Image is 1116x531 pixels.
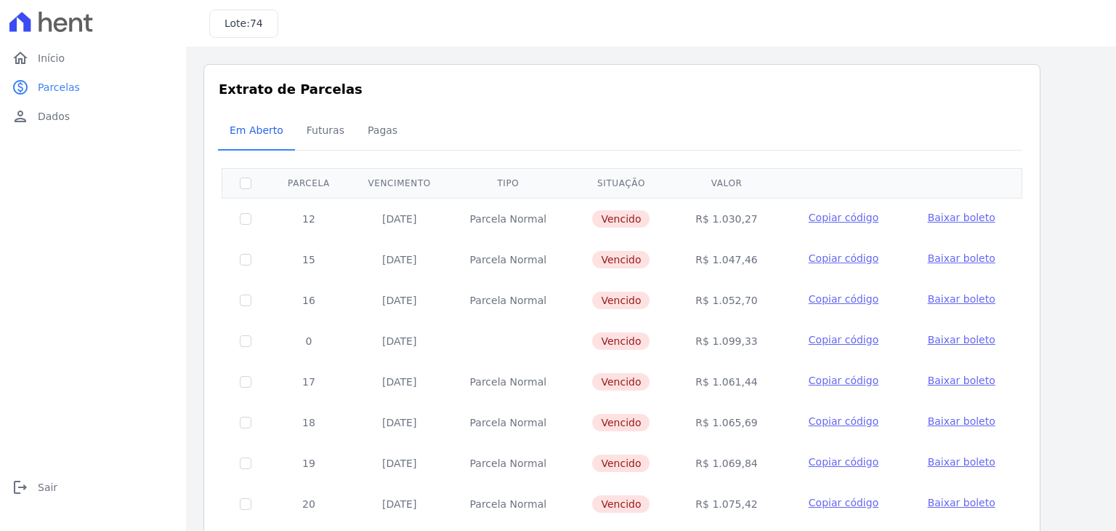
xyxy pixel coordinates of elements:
td: [DATE] [349,484,450,524]
span: Copiar código [809,497,878,508]
span: Início [38,51,65,65]
td: Parcela Normal [450,402,566,443]
td: R$ 1.047,46 [676,239,777,280]
td: Parcela Normal [450,239,566,280]
span: Baixar boleto [928,252,995,264]
td: R$ 1.075,42 [676,484,777,524]
td: Parcela Normal [450,280,566,321]
span: Vencido [592,455,650,472]
th: Parcela [269,168,349,198]
span: Baixar boleto [928,212,995,223]
td: [DATE] [349,402,450,443]
td: 15 [269,239,349,280]
span: Dados [38,109,70,124]
th: Tipo [450,168,566,198]
i: paid [12,79,29,96]
span: Vencido [592,210,650,228]
span: Baixar boleto [928,375,995,386]
a: Baixar boleto [928,455,995,469]
a: logoutSair [6,473,180,502]
span: Vencido [592,332,650,350]
td: R$ 1.099,33 [676,321,777,362]
td: R$ 1.061,44 [676,362,777,402]
td: Parcela Normal [450,443,566,484]
span: Baixar boleto [928,456,995,468]
span: Copiar código [809,252,878,264]
th: Situação [566,168,676,198]
span: Baixar boleto [928,415,995,427]
td: 19 [269,443,349,484]
td: Parcela Normal [450,198,566,239]
h3: Extrato de Parcelas [219,79,1025,99]
button: Copiar código [794,495,892,510]
td: [DATE] [349,321,450,362]
span: Vencido [592,251,650,268]
a: Baixar boleto [928,332,995,347]
td: [DATE] [349,362,450,402]
td: 18 [269,402,349,443]
td: 12 [269,198,349,239]
td: Parcela Normal [450,362,566,402]
button: Copiar código [794,251,892,265]
a: Futuras [295,113,356,151]
td: 17 [269,362,349,402]
td: Parcela Normal [450,484,566,524]
span: Baixar boleto [928,334,995,346]
td: [DATE] [349,443,450,484]
td: [DATE] [349,198,450,239]
a: Baixar boleto [928,373,995,388]
td: R$ 1.069,84 [676,443,777,484]
span: Parcelas [38,80,80,95]
td: 20 [269,484,349,524]
span: Copiar código [809,375,878,386]
td: R$ 1.030,27 [676,198,777,239]
span: Copiar código [809,456,878,468]
span: Vencido [592,373,650,391]
button: Copiar código [794,210,892,225]
a: Baixar boleto [928,495,995,510]
i: person [12,108,29,125]
td: R$ 1.065,69 [676,402,777,443]
span: Pagas [359,116,406,145]
button: Copiar código [794,332,892,347]
td: [DATE] [349,239,450,280]
span: Baixar boleto [928,497,995,508]
span: Copiar código [809,293,878,305]
a: Pagas [356,113,409,151]
td: R$ 1.052,70 [676,280,777,321]
span: Em Aberto [221,116,292,145]
td: [DATE] [349,280,450,321]
a: Baixar boleto [928,414,995,428]
h3: Lote: [225,16,263,31]
span: Vencido [592,495,650,513]
i: logout [12,479,29,496]
span: Baixar boleto [928,293,995,305]
a: Baixar boleto [928,251,995,265]
td: 16 [269,280,349,321]
a: Baixar boleto [928,292,995,306]
th: Vencimento [349,168,450,198]
i: home [12,49,29,67]
a: personDados [6,102,180,131]
button: Copiar código [794,373,892,388]
a: Em Aberto [218,113,295,151]
span: Vencido [592,292,650,309]
a: paidParcelas [6,73,180,102]
span: 74 [250,17,263,29]
td: 0 [269,321,349,362]
th: Valor [676,168,777,198]
span: Sair [38,480,57,495]
span: Vencido [592,414,650,431]
a: homeInício [6,44,180,73]
button: Copiar código [794,292,892,306]
span: Copiar código [809,212,878,223]
span: Copiar código [809,334,878,346]
span: Copiar código [809,415,878,427]
button: Copiar código [794,455,892,469]
a: Baixar boleto [928,210,995,225]
span: Futuras [298,116,353,145]
button: Copiar código [794,414,892,428]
